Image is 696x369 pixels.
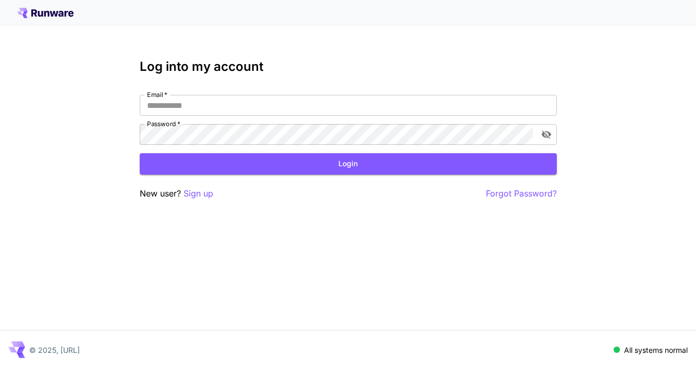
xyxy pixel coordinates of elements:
button: toggle password visibility [537,125,556,144]
button: Sign up [184,187,213,200]
button: Forgot Password? [486,187,557,200]
p: © 2025, [URL] [29,345,80,355]
label: Email [147,90,167,99]
button: Login [140,153,557,175]
p: New user? [140,187,213,200]
h3: Log into my account [140,59,557,74]
p: All systems normal [624,345,688,355]
label: Password [147,119,180,128]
